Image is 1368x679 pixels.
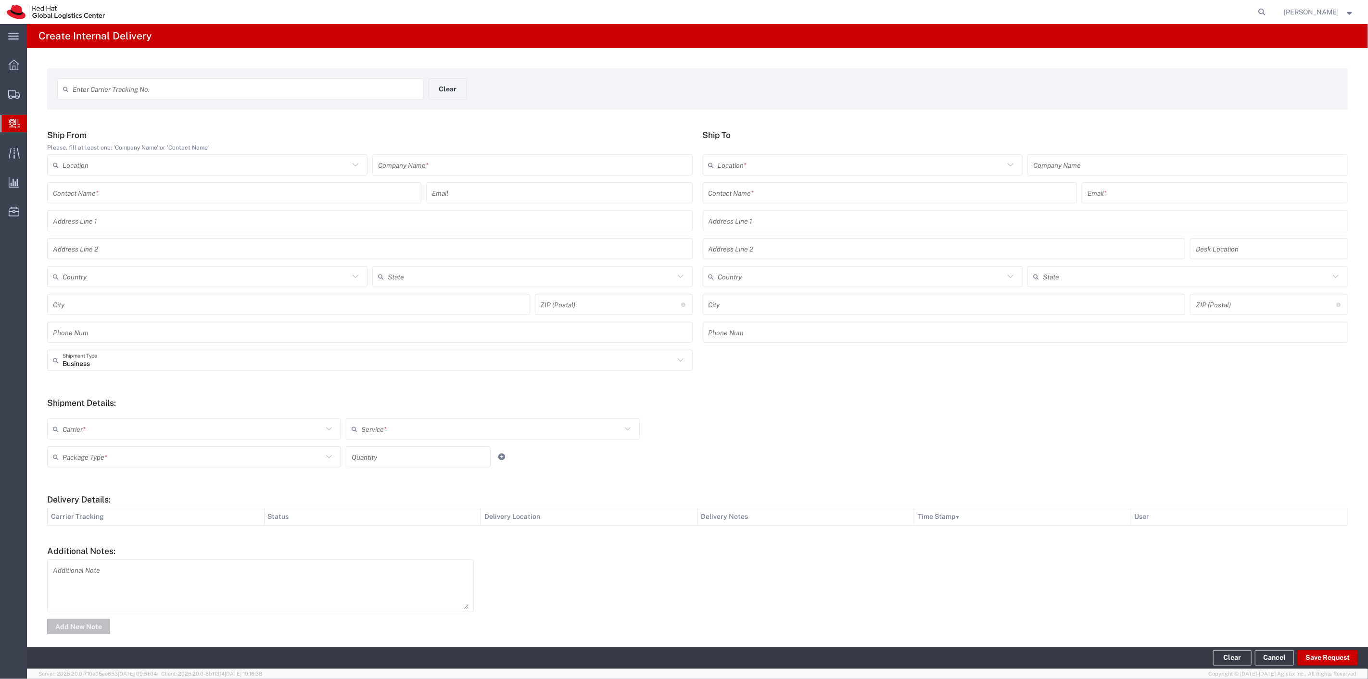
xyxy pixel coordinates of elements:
h5: Ship From [47,130,693,140]
th: Delivery Notes [697,508,914,526]
th: Delivery Location [481,508,698,526]
span: [DATE] 09:51:04 [118,671,157,677]
span: Server: 2025.20.0-710e05ee653 [38,671,157,677]
h5: Shipment Details: [47,398,1348,408]
span: [DATE] 10:16:38 [225,671,262,677]
a: Add Item [495,450,509,464]
span: Copyright © [DATE]-[DATE] Agistix Inc., All Rights Reserved [1208,670,1356,678]
h5: Additional Notes: [47,546,1348,556]
div: Please, fill at least one: 'Company Name' or 'Contact Name' [47,143,693,152]
h5: Ship To [703,130,1348,140]
span: Client: 2025.20.0-8b113f4 [161,671,262,677]
span: Jason Alexander [1284,7,1339,17]
img: logo [7,5,105,19]
th: Time Stamp [914,508,1131,526]
button: Save Request [1297,650,1358,666]
table: Delivery Details: [47,508,1348,526]
th: User [1131,508,1348,526]
h5: Delivery Details: [47,494,1348,504]
h4: Create Internal Delivery [38,24,152,48]
th: Carrier Tracking [48,508,265,526]
button: Clear [1213,650,1252,666]
th: Status [264,508,481,526]
button: [PERSON_NAME] [1284,6,1355,18]
a: Cancel [1255,650,1294,666]
button: Clear [429,78,467,100]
